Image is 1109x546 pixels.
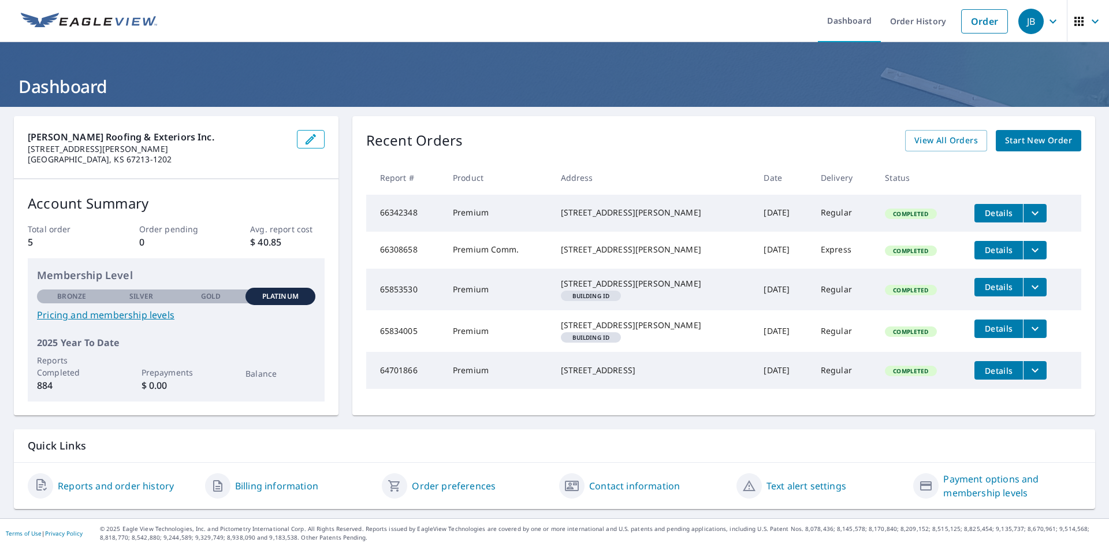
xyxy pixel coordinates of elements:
p: [PERSON_NAME] Roofing & Exteriors Inc. [28,130,288,144]
p: $ 0.00 [142,378,211,392]
p: Account Summary [28,193,325,214]
p: Prepayments [142,366,211,378]
a: Billing information [235,479,318,493]
p: Platinum [262,291,299,302]
button: detailsBtn-66342348 [974,204,1023,222]
p: © 2025 Eagle View Technologies, Inc. and Pictometry International Corp. All Rights Reserved. Repo... [100,525,1103,542]
a: Terms of Use [6,529,42,537]
p: Reports Completed [37,354,106,378]
td: [DATE] [754,310,811,352]
td: 64701866 [366,352,444,389]
h1: Dashboard [14,75,1095,98]
button: filesDropdownBtn-65853530 [1023,278,1047,296]
th: Status [876,161,965,195]
p: [GEOGRAPHIC_DATA], KS 67213-1202 [28,154,288,165]
p: Gold [201,291,221,302]
p: Balance [245,367,315,380]
span: View All Orders [914,133,978,148]
p: Silver [129,291,154,302]
td: Regular [812,310,876,352]
button: detailsBtn-66308658 [974,241,1023,259]
p: 5 [28,235,102,249]
a: Pricing and membership levels [37,308,315,322]
span: Completed [886,328,935,336]
td: [DATE] [754,269,811,310]
td: Premium Comm. [444,232,552,269]
em: Building ID [572,335,610,340]
div: [STREET_ADDRESS][PERSON_NAME] [561,320,746,331]
div: [STREET_ADDRESS][PERSON_NAME] [561,278,746,289]
p: Membership Level [37,268,315,283]
div: [STREET_ADDRESS][PERSON_NAME] [561,244,746,255]
a: View All Orders [905,130,987,151]
button: detailsBtn-64701866 [974,361,1023,380]
td: 66308658 [366,232,444,269]
p: Order pending [139,223,213,235]
p: Recent Orders [366,130,463,151]
a: Order preferences [412,479,496,493]
th: Product [444,161,552,195]
span: Details [981,365,1016,376]
p: 2025 Year To Date [37,336,315,350]
a: Contact information [589,479,680,493]
a: Privacy Policy [45,529,83,537]
td: Premium [444,195,552,232]
p: [STREET_ADDRESS][PERSON_NAME] [28,144,288,154]
p: Avg. report cost [250,223,324,235]
td: Regular [812,195,876,232]
td: Regular [812,269,876,310]
td: 65853530 [366,269,444,310]
span: Details [981,207,1016,218]
td: [DATE] [754,352,811,389]
span: Completed [886,247,935,255]
button: filesDropdownBtn-65834005 [1023,320,1047,338]
em: Building ID [572,293,610,299]
div: [STREET_ADDRESS] [561,365,746,376]
p: $ 40.85 [250,235,324,249]
span: Completed [886,367,935,375]
button: filesDropdownBtn-66342348 [1023,204,1047,222]
span: Completed [886,210,935,218]
td: 65834005 [366,310,444,352]
button: filesDropdownBtn-64701866 [1023,361,1047,380]
p: | [6,530,83,537]
span: Start New Order [1005,133,1072,148]
span: Details [981,323,1016,334]
p: 0 [139,235,213,249]
span: Completed [886,286,935,294]
a: Reports and order history [58,479,174,493]
td: Premium [444,310,552,352]
td: [DATE] [754,195,811,232]
div: [STREET_ADDRESS][PERSON_NAME] [561,207,746,218]
a: Order [961,9,1008,34]
a: Text alert settings [766,479,846,493]
th: Report # [366,161,444,195]
td: [DATE] [754,232,811,269]
span: Details [981,281,1016,292]
td: Premium [444,352,552,389]
a: Payment options and membership levels [943,472,1081,500]
td: Regular [812,352,876,389]
td: Express [812,232,876,269]
button: filesDropdownBtn-66308658 [1023,241,1047,259]
p: Bronze [57,291,86,302]
p: Total order [28,223,102,235]
span: Details [981,244,1016,255]
th: Address [552,161,755,195]
td: Premium [444,269,552,310]
p: 884 [37,378,106,392]
a: Start New Order [996,130,1081,151]
img: EV Logo [21,13,157,30]
p: Quick Links [28,439,1081,453]
td: 66342348 [366,195,444,232]
th: Date [754,161,811,195]
button: detailsBtn-65834005 [974,320,1023,338]
th: Delivery [812,161,876,195]
button: detailsBtn-65853530 [974,278,1023,296]
div: JB [1018,9,1044,34]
